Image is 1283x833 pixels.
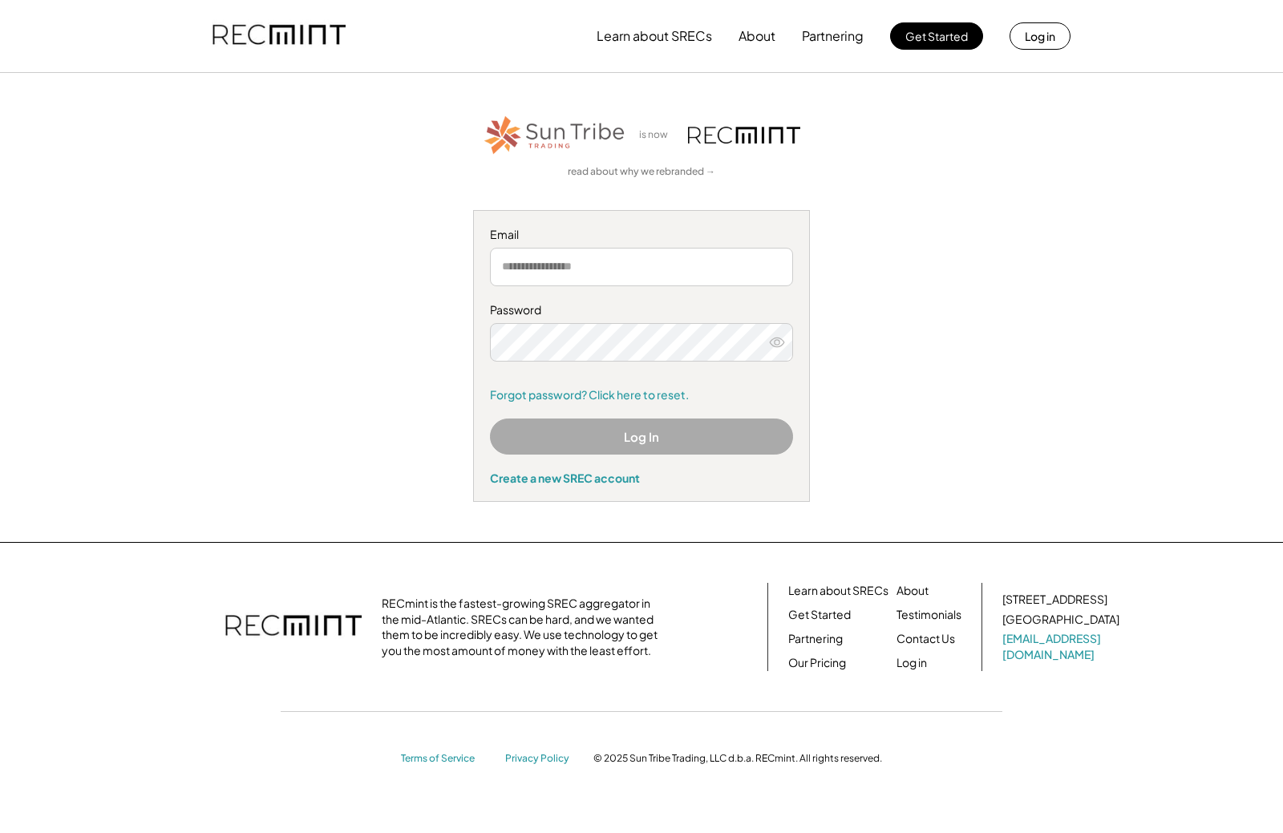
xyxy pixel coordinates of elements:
[382,596,666,658] div: RECmint is the fastest-growing SREC aggregator in the mid-Atlantic. SRECs can be hard, and we wan...
[896,655,927,671] a: Log in
[1002,612,1119,628] div: [GEOGRAPHIC_DATA]
[1002,631,1123,662] a: [EMAIL_ADDRESS][DOMAIN_NAME]
[597,20,712,52] button: Learn about SRECs
[212,9,346,63] img: recmint-logotype%403x.png
[1010,22,1071,50] button: Log in
[788,631,843,647] a: Partnering
[788,655,846,671] a: Our Pricing
[739,20,775,52] button: About
[1002,592,1107,608] div: [STREET_ADDRESS]
[890,22,983,50] button: Get Started
[490,387,793,403] a: Forgot password? Click here to reset.
[896,631,955,647] a: Contact Us
[896,583,929,599] a: About
[490,302,793,318] div: Password
[593,752,882,765] div: © 2025 Sun Tribe Trading, LLC d.b.a. RECmint. All rights reserved.
[225,599,362,655] img: recmint-logotype%403x.png
[788,607,851,623] a: Get Started
[490,419,793,455] button: Log In
[483,113,627,157] img: STT_Horizontal_Logo%2B-%2BColor.png
[490,227,793,243] div: Email
[568,165,715,179] a: read about why we rebranded →
[401,752,489,766] a: Terms of Service
[490,471,793,485] div: Create a new SREC account
[635,128,680,142] div: is now
[802,20,864,52] button: Partnering
[688,127,800,144] img: recmint-logotype%403x.png
[896,607,961,623] a: Testimonials
[788,583,888,599] a: Learn about SRECs
[505,752,577,766] a: Privacy Policy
